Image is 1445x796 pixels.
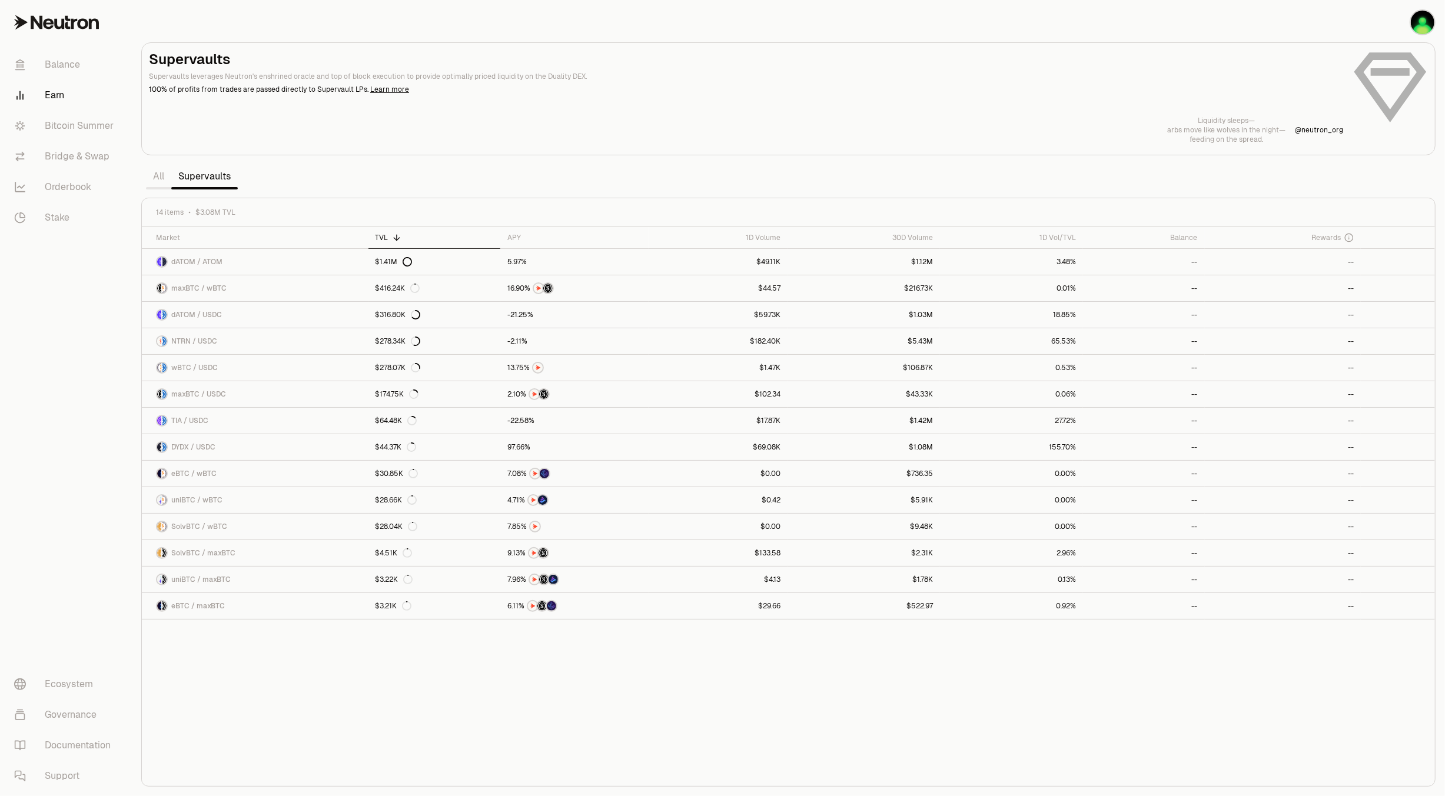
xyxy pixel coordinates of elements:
[171,601,225,611] span: eBTC / maxBTC
[1083,514,1205,539] a: --
[376,257,412,267] div: $1.41M
[171,416,208,425] span: TIA / USDC
[940,487,1083,513] a: 0.00%
[1083,540,1205,566] a: --
[368,593,501,619] a: $3.21K
[530,389,539,399] img: NTRN
[156,208,184,217] span: 14 items
[162,389,167,399] img: USDC Logo
[649,381,788,407] a: $102.34
[162,284,167,293] img: wBTC Logo
[507,494,642,506] button: NTRNBedrock Diamonds
[149,71,1343,82] p: Supervaults leverages Neutron's enshrined oracle and top of block execution to provide optimally ...
[539,548,548,558] img: Structured Points
[156,233,361,242] div: Market
[157,575,161,584] img: uniBTC Logo
[788,355,940,381] a: $106.87K
[529,548,539,558] img: NTRN
[1205,461,1361,487] a: --
[1083,355,1205,381] a: --
[368,275,501,301] a: $416.24K
[171,469,217,478] span: eBTC / wBTC
[1205,275,1361,301] a: --
[1083,381,1205,407] a: --
[1083,487,1205,513] a: --
[376,337,420,346] div: $278.34K
[1083,249,1205,275] a: --
[5,49,127,80] a: Balance
[1205,355,1361,381] a: --
[530,522,540,531] img: NTRN
[368,514,501,539] a: $28.04K
[788,381,940,407] a: $43.33K
[788,249,940,275] a: $1.12M
[788,461,940,487] a: $736.35
[5,111,127,141] a: Bitcoin Summer
[149,84,1343,95] p: 100% of profits from trades are passed directly to Supervault LPs.
[142,593,368,619] a: eBTC LogomaxBTC LogoeBTC / maxBTC
[1411,11,1434,34] img: 1 antonius
[5,700,127,730] a: Governance
[788,328,940,354] a: $5.43M
[940,514,1083,539] a: 0.00%
[171,389,226,399] span: maxBTC / USDC
[1205,302,1361,328] a: --
[368,461,501,487] a: $30.85K
[171,165,238,188] a: Supervaults
[171,363,218,372] span: wBTC / USDC
[376,416,417,425] div: $64.48K
[500,540,649,566] a: NTRNStructured Points
[507,388,642,400] button: NTRNStructured Points
[788,434,940,460] a: $1.08M
[1205,514,1361,539] a: --
[656,233,780,242] div: 1D Volume
[649,434,788,460] a: $69.08K
[947,233,1076,242] div: 1D Vol/TVL
[171,548,235,558] span: SolvBTC / maxBTC
[1083,593,1205,619] a: --
[539,389,549,399] img: Structured Points
[500,567,649,592] a: NTRNStructured PointsBedrock Diamonds
[1205,408,1361,434] a: --
[157,469,161,478] img: eBTC Logo
[1205,567,1361,592] a: --
[368,355,501,381] a: $278.07K
[162,548,167,558] img: maxBTC Logo
[142,434,368,460] a: DYDX LogoUSDC LogoDYDX / USDC
[376,310,420,319] div: $316.80K
[171,284,227,293] span: maxBTC / wBTC
[1167,116,1285,125] p: Liquidity sleeps—
[376,522,417,531] div: $28.04K
[5,80,127,111] a: Earn
[1083,434,1205,460] a: --
[788,567,940,592] a: $1.78K
[533,363,543,372] img: NTRN
[500,355,649,381] a: NTRN
[649,408,788,434] a: $17.87K
[5,202,127,233] a: Stake
[157,257,161,267] img: dATOM Logo
[1205,328,1361,354] a: --
[649,275,788,301] a: $44.57
[1083,328,1205,354] a: --
[171,575,231,584] span: uniBTC / maxBTC
[157,337,161,346] img: NTRN Logo
[1205,381,1361,407] a: --
[195,208,235,217] span: $3.08M TVL
[142,275,368,301] a: maxBTC LogowBTC LogomaxBTC / wBTC
[149,50,1343,69] h2: Supervaults
[376,548,412,558] div: $4.51K
[1083,567,1205,592] a: --
[162,257,167,267] img: ATOM Logo
[500,514,649,539] a: NTRN
[507,547,642,559] button: NTRNStructured Points
[649,514,788,539] a: $0.00
[1205,540,1361,566] a: --
[142,487,368,513] a: uniBTC LogowBTC LogouniBTC / wBTC
[157,548,161,558] img: SolvBTC Logo
[142,249,368,275] a: dATOM LogoATOM LogodATOM / ATOM
[368,408,501,434] a: $64.48K
[370,85,409,94] a: Learn more
[162,337,167,346] img: USDC Logo
[171,337,217,346] span: NTRN / USDC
